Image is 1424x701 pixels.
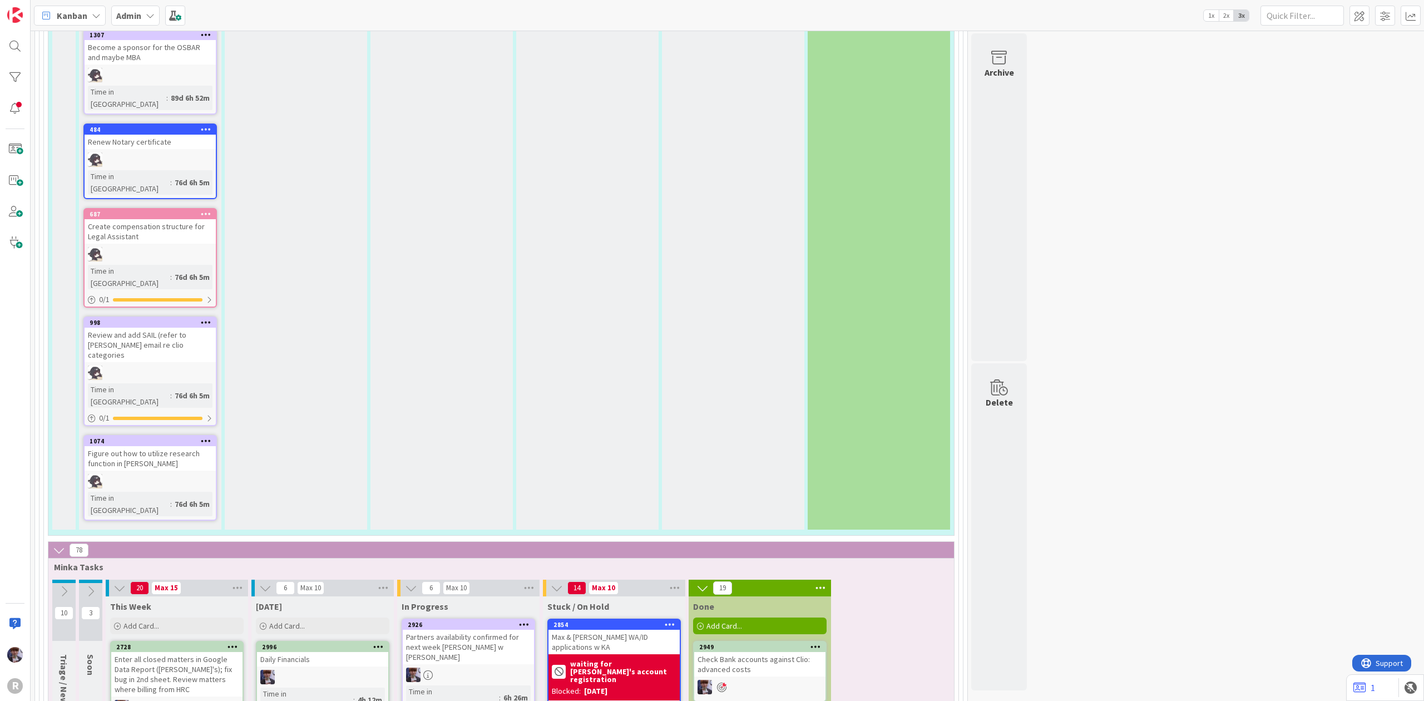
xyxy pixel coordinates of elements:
span: Done [693,601,714,612]
div: 2996Daily Financials [257,642,388,667]
div: 1307Become a sponsor for the OSBAR and maybe MBA [85,30,216,65]
div: 2926Partners availability confirmed for next week [PERSON_NAME] w [PERSON_NAME] [403,620,534,664]
div: 76d 6h 5m [172,176,212,189]
div: 2854Max & [PERSON_NAME] WA/ID applications w KA [548,620,680,654]
div: KN [85,68,216,82]
div: 998 [90,319,216,327]
div: 484 [85,125,216,135]
div: 1307 [90,31,216,39]
span: : [170,176,172,189]
div: R [7,678,23,694]
div: 2926 [403,620,534,630]
div: 2728 [116,643,243,651]
div: 2854 [553,621,680,629]
span: 0 / 1 [99,412,110,424]
span: Support [23,2,51,15]
span: 78 [70,544,88,557]
span: 2x [1219,10,1234,21]
div: Time in [GEOGRAPHIC_DATA] [88,265,170,289]
div: Partners availability confirmed for next week [PERSON_NAME] w [PERSON_NAME] [403,630,534,664]
div: KN [85,366,216,380]
div: 2949 [699,643,825,651]
input: Quick Filter... [1260,6,1344,26]
div: Max 10 [300,585,321,591]
img: KN [88,474,102,488]
div: Time in [GEOGRAPHIC_DATA] [88,170,170,195]
span: Minka Tasks [54,561,940,572]
div: 687Create compensation structure for Legal Assistant [85,209,216,244]
div: 2854 [548,620,680,630]
div: 1074Figure out how to utilize research function in [PERSON_NAME] [85,436,216,471]
span: 14 [567,581,586,595]
div: Time in [GEOGRAPHIC_DATA] [88,492,170,516]
div: Create compensation structure for Legal Assistant [85,219,216,244]
span: 19 [713,581,732,595]
span: In Progress [402,601,448,612]
span: 20 [130,581,149,595]
div: Review and add SAIL (refer to [PERSON_NAME] email re clio categories [85,328,216,362]
div: 484 [90,126,216,134]
div: Time in [GEOGRAPHIC_DATA] [88,383,170,408]
div: KN [85,474,216,488]
div: Max 10 [592,585,615,591]
a: 687Create compensation structure for Legal AssistantKNTime in [GEOGRAPHIC_DATA]:76d 6h 5m0/1 [83,208,217,308]
div: Figure out how to utilize research function in [PERSON_NAME] [85,446,216,471]
div: Max 15 [155,585,178,591]
div: 2926 [408,621,534,629]
span: : [170,389,172,402]
div: 2949Check Bank accounts against Clio: advanced costs [694,642,825,677]
div: 484Renew Notary certificate [85,125,216,149]
span: Add Card... [706,621,742,631]
a: 1307Become a sponsor for the OSBAR and maybe MBAKNTime in [GEOGRAPHIC_DATA]:89d 6h 52m [83,29,217,115]
span: 6 [276,581,295,595]
span: 10 [55,606,73,620]
div: 1074 [85,436,216,446]
b: Admin [116,10,141,21]
div: 998Review and add SAIL (refer to [PERSON_NAME] email re clio categories [85,318,216,362]
span: 0 / 1 [99,294,110,305]
div: ML [257,670,388,684]
div: Daily Financials [257,652,388,667]
div: KN [85,247,216,261]
div: 1074 [90,437,216,445]
div: Blocked: [552,685,581,697]
div: Max 10 [446,585,467,591]
a: 998Review and add SAIL (refer to [PERSON_NAME] email re clio categoriesKNTime in [GEOGRAPHIC_DATA... [83,317,217,426]
div: Delete [986,396,1013,409]
div: 0/1 [85,411,216,425]
span: Stuck / On Hold [547,601,609,612]
span: Add Card... [123,621,159,631]
div: ML [403,668,534,682]
div: 76d 6h 5m [172,271,212,283]
span: Add Card... [269,621,305,631]
span: Kanban [57,9,87,22]
div: 687 [85,209,216,219]
span: This Week [110,601,151,612]
div: 2728 [111,642,243,652]
div: 2728Enter all closed matters in Google Data Report ([PERSON_NAME]'s); fix bug in 2nd sheet. Revie... [111,642,243,697]
div: 2996 [262,643,388,651]
a: 1074Figure out how to utilize research function in [PERSON_NAME]KNTime in [GEOGRAPHIC_DATA]:76d 6... [83,435,217,521]
a: 1 [1353,681,1375,694]
span: Soon [85,654,96,675]
div: Time in [GEOGRAPHIC_DATA] [88,86,166,110]
img: KN [88,68,102,82]
span: 6 [422,581,441,595]
div: Max & [PERSON_NAME] WA/ID applications w KA [548,630,680,654]
span: : [170,498,172,510]
div: 2996 [257,642,388,652]
img: ML [260,670,275,684]
img: KN [88,366,102,380]
div: Check Bank accounts against Clio: advanced costs [694,652,825,677]
div: 0/1 [85,293,216,307]
span: : [166,92,168,104]
img: ML [406,668,421,682]
span: 1x [1204,10,1219,21]
div: [DATE] [584,685,607,697]
a: 484Renew Notary certificateKNTime in [GEOGRAPHIC_DATA]:76d 6h 5m [83,124,217,199]
div: ML [694,680,825,694]
div: Renew Notary certificate [85,135,216,149]
div: 76d 6h 5m [172,498,212,510]
div: 76d 6h 5m [172,389,212,402]
b: waiting for [PERSON_NAME]'s account registration [570,660,676,683]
